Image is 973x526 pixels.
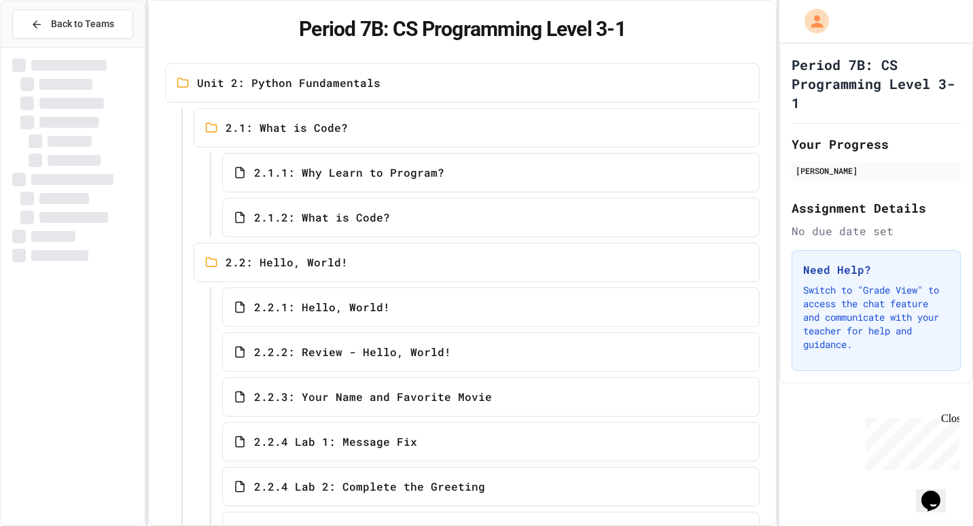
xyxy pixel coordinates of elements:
[226,120,348,136] span: 2.1: What is Code?
[796,164,957,177] div: [PERSON_NAME]
[222,153,760,192] a: 2.1.1: Why Learn to Program?
[197,75,381,91] span: Unit 2: Python Fundamentals
[803,283,949,351] p: Switch to "Grade View" to access the chat feature and communicate with your teacher for help and ...
[254,344,451,360] span: 2.2.2: Review - Hello, World!
[803,262,949,278] h3: Need Help?
[916,472,959,512] iframe: chat widget
[254,389,492,405] span: 2.2.3: Your Name and Favorite Movie
[792,198,961,217] h2: Assignment Details
[792,135,961,154] h2: Your Progress
[254,434,417,450] span: 2.2.4 Lab 1: Message Fix
[254,164,444,181] span: 2.1.1: Why Learn to Program?
[222,467,760,506] a: 2.2.4 Lab 2: Complete the Greeting
[222,377,760,417] a: 2.2.3: Your Name and Favorite Movie
[5,5,94,86] div: Chat with us now!Close
[51,17,114,31] span: Back to Teams
[254,478,485,495] span: 2.2.4 Lab 2: Complete the Greeting
[222,332,760,372] a: 2.2.2: Review - Hello, World!
[226,254,348,270] span: 2.2: Hello, World!
[254,299,390,315] span: 2.2.1: Hello, World!
[792,223,961,239] div: No due date set
[165,17,760,41] h1: Period 7B: CS Programming Level 3-1
[222,422,760,461] a: 2.2.4 Lab 1: Message Fix
[254,209,390,226] span: 2.1.2: What is Code?
[790,5,832,37] div: My Account
[222,287,760,327] a: 2.2.1: Hello, World!
[792,55,961,112] h1: Period 7B: CS Programming Level 3-1
[222,198,760,237] a: 2.1.2: What is Code?
[860,413,959,470] iframe: chat widget
[12,10,133,39] button: Back to Teams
